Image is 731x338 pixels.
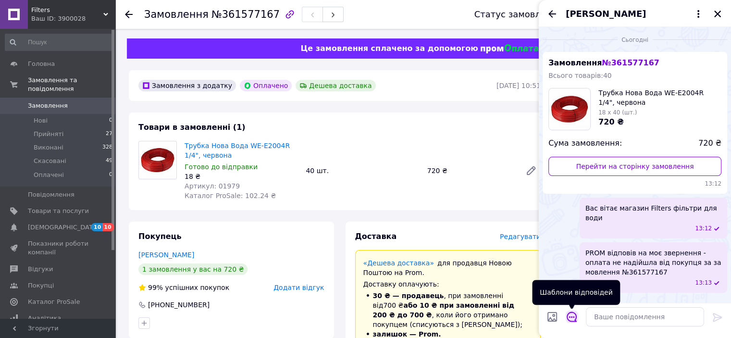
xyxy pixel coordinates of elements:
div: Шаблони відповідей [532,280,620,305]
span: 18 x 40 (шт.) [598,109,637,116]
span: Додати відгук [273,284,324,291]
span: №361577167 [211,9,280,20]
a: Перейти на сторінку замовлення [548,157,721,176]
span: 0 [109,171,112,179]
span: Скасовані [34,157,66,165]
a: Редагувати [521,161,541,180]
span: Артикул: 01979 [185,182,240,190]
span: Доставка [355,232,397,241]
span: Це замовлення сплачено за допомогою [300,44,478,53]
span: 27 [106,130,112,138]
div: успішних покупок [138,283,229,292]
span: [PERSON_NAME] [566,8,646,20]
div: 12.09.2025 [543,35,727,44]
span: Головна [28,60,55,68]
span: Показники роботи компанії [28,239,89,257]
span: Сьогодні [618,36,652,44]
div: Повернутися назад [125,10,133,19]
span: Каталог ProSale: 102.24 ₴ [185,192,276,200]
span: Оплачені [34,171,64,179]
span: Каталог ProSale [28,298,80,306]
a: [PERSON_NAME] [138,251,194,259]
span: Нові [34,116,48,125]
span: Замовлення [28,101,68,110]
span: 10 [102,223,113,231]
img: Трубка Нова Вода WE-E2004R 1/4", червона [139,141,176,179]
span: Товари та послуги [28,207,89,215]
time: [DATE] 10:51 [496,82,541,89]
span: № 361577167 [602,58,659,67]
div: Статус замовлення [474,10,563,19]
span: Сума замовлення: [548,138,622,149]
button: Закрити [712,8,723,20]
div: Ваш ID: 3900028 [31,14,115,23]
span: або 10 ₴ при замовленні від 200 ₴ до 700 ₴ [373,301,514,319]
div: [PHONE_NUMBER] [147,300,211,310]
div: Оплачено [240,80,292,91]
span: 720 ₴ [698,138,721,149]
span: 13:13 12.09.2025 [695,279,712,287]
span: Відгуки [28,265,53,274]
span: Замовлення та повідомлення [28,76,115,93]
span: 49 [106,157,112,165]
span: 328 [102,143,112,152]
div: 18 ₴ [185,172,298,181]
button: Відкрити шаблони відповідей [566,311,578,323]
span: Готово до відправки [185,163,258,171]
span: 720 ₴ [598,117,624,126]
span: 10 [91,223,102,231]
span: Покупці [28,281,54,290]
div: Замовлення з додатку [138,80,236,91]
img: 5986288307_w100_h100_trubka-novaya-voda.jpg [549,88,590,130]
div: Дешева доставка [296,80,375,91]
button: Назад [546,8,558,20]
div: для продавця Новою Поштою на Prom. [363,258,533,277]
div: 720 ₴ [423,164,518,177]
span: PROM відповів на моє звернення - оплата не надійшла від покупця за за мовлення №361577167 [585,248,721,277]
button: [PERSON_NAME] [566,8,704,20]
li: , при замовленні від 700 ₴ , коли його отримано покупцем (списуються з [PERSON_NAME]); [363,291,533,329]
span: Аналітика [28,314,61,323]
div: 40 шт. [302,164,423,177]
img: evopay logo [481,44,538,53]
span: Замовлення [548,58,659,67]
div: 1 замовлення у вас на 720 ₴ [138,263,248,275]
input: Пошук [5,34,113,51]
span: 99% [148,284,163,291]
span: залишок — Prom. [373,330,441,338]
span: Редагувати [500,233,541,240]
span: 13:12 12.09.2025 [695,225,712,233]
span: 30 ₴ — продавець [373,292,444,300]
a: Трубка Нова Вода WE-E2004R 1/4", червона [185,142,290,159]
span: Всього товарів: 40 [548,72,612,79]
span: Трубка Нова Вода WE-E2004R 1/4", червона [598,88,721,107]
div: Доставку оплачують: [363,279,533,289]
span: Товари в замовленні (1) [138,123,246,132]
span: Замовлення [144,9,209,20]
span: Вас вітає магазин Filters фільтри для води [585,203,721,223]
span: 13:12 12.09.2025 [548,180,721,188]
span: Filters [31,6,103,14]
span: Прийняті [34,130,63,138]
a: «Дешева доставка» [363,259,434,267]
span: 0 [109,116,112,125]
span: [DEMOGRAPHIC_DATA] [28,223,99,232]
span: Повідомлення [28,190,74,199]
span: Виконані [34,143,63,152]
span: Покупець [138,232,182,241]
